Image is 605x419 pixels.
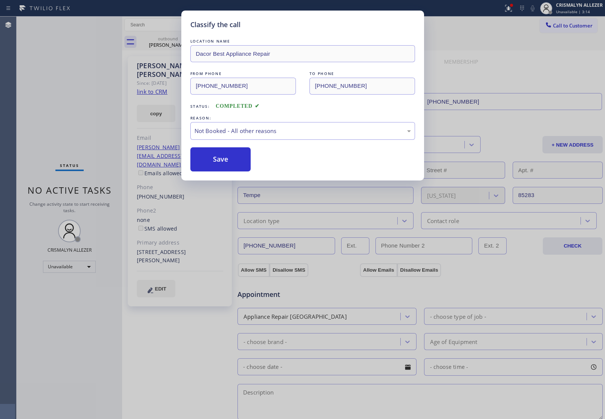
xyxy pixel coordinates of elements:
input: From phone [190,78,296,95]
span: Status: [190,104,210,109]
span: COMPLETED [216,103,259,109]
div: REASON: [190,114,415,122]
div: LOCATION NAME [190,37,415,45]
input: To phone [309,78,415,95]
div: FROM PHONE [190,70,296,78]
div: TO PHONE [309,70,415,78]
h5: Classify the call [190,20,240,30]
div: Not Booked - All other reasons [195,127,411,135]
button: Save [190,147,251,171]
